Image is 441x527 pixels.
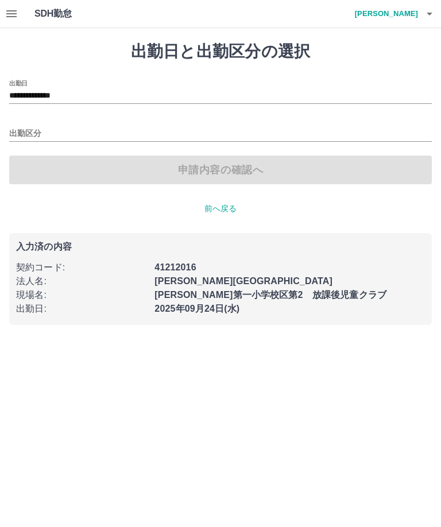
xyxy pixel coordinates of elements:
p: 現場名 : [16,288,148,302]
h1: 出勤日と出勤区分の選択 [9,42,432,61]
b: [PERSON_NAME]第一小学校区第2 放課後児童クラブ [154,290,386,300]
b: 2025年09月24日(水) [154,304,239,313]
p: 前へ戻る [9,203,432,215]
b: 41212016 [154,262,196,272]
b: [PERSON_NAME][GEOGRAPHIC_DATA] [154,276,332,286]
p: 契約コード : [16,261,148,274]
label: 出勤日 [9,79,28,87]
p: 法人名 : [16,274,148,288]
p: 入力済の内容 [16,242,425,251]
p: 出勤日 : [16,302,148,316]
